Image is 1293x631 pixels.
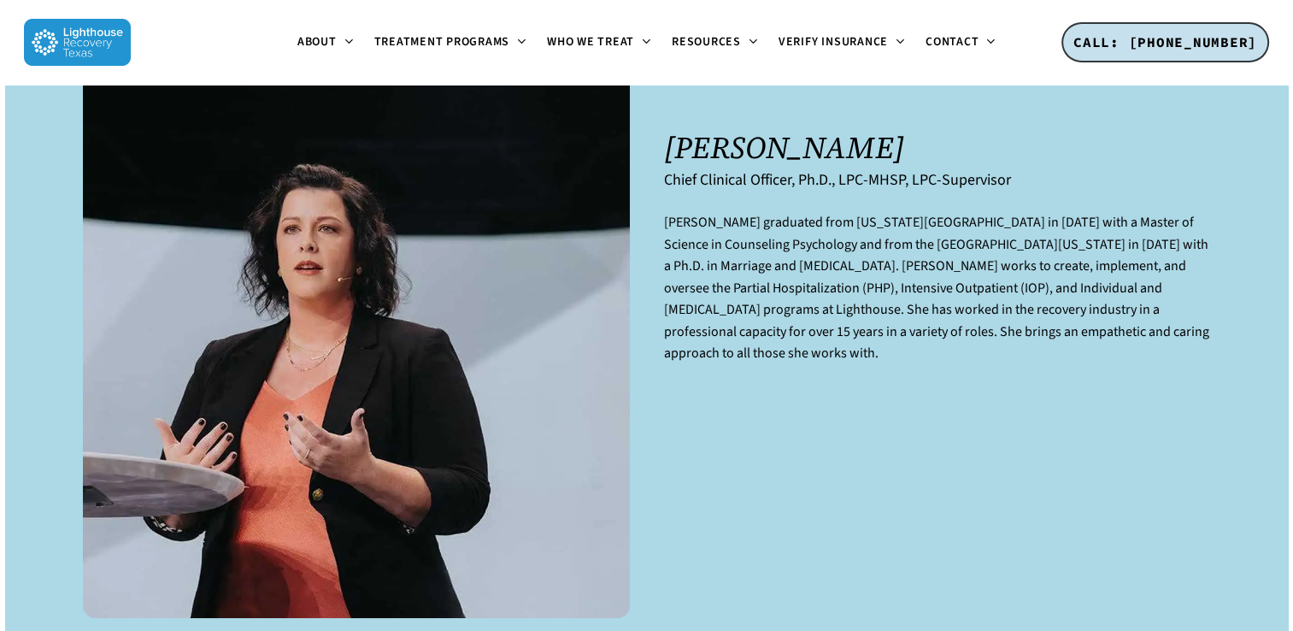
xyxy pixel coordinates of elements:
[915,36,1006,50] a: Contact
[672,33,741,50] span: Resources
[661,36,768,50] a: Resources
[547,33,634,50] span: Who We Treat
[779,33,888,50] span: Verify Insurance
[664,212,1211,386] p: [PERSON_NAME] graduated from [US_STATE][GEOGRAPHIC_DATA] in [DATE] with a Master of Science in Co...
[364,36,538,50] a: Treatment Programs
[768,36,915,50] a: Verify Insurance
[1073,33,1257,50] span: CALL: [PHONE_NUMBER]
[926,33,979,50] span: Contact
[24,19,131,66] img: Lighthouse Recovery Texas
[374,33,510,50] span: Treatment Programs
[287,36,364,50] a: About
[1061,22,1269,63] a: CALL: [PHONE_NUMBER]
[537,36,661,50] a: Who We Treat
[664,130,1211,165] h1: [PERSON_NAME]
[664,171,1211,189] h6: Chief Clinical Officer, Ph.D., LPC-MHSP, LPC-Supervisor
[297,33,337,50] span: About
